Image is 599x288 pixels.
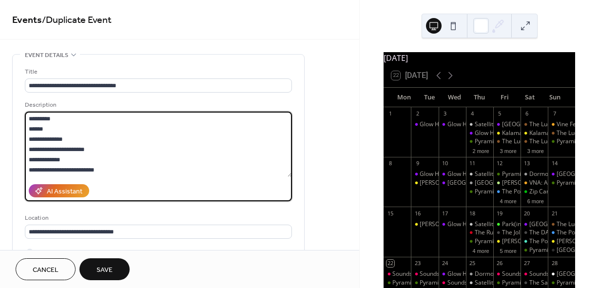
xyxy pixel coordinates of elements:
[521,170,548,178] div: Dormouse: Rad Riso Open Print
[551,110,558,117] div: 7
[439,179,466,187] div: Glow Hall
[420,220,506,229] div: [PERSON_NAME] Eccentric Cafe
[493,179,521,187] div: Shakespeare's Lower Level
[466,188,493,196] div: Pyramid Scheme
[502,229,542,237] div: The Jolly Llama
[521,229,548,237] div: The DAAC
[442,110,449,117] div: 3
[475,120,547,129] div: Satellite Records Open Mic
[548,229,575,237] div: The Polish Hall @ Factory Coffee
[493,270,521,278] div: Sounds of the Zoo (Bronson Park)
[521,270,548,278] div: Sounds of the Zoo (Bronson Park)
[447,279,560,287] div: Sounds of the Zoo ([GEOGRAPHIC_DATA])
[548,120,575,129] div: Vine Fest
[42,11,112,30] span: / Duplicate Event
[392,270,492,278] div: Sounds of the Zoo ([PERSON_NAME])
[466,237,493,246] div: Pyramid Scheme
[469,260,476,267] div: 25
[420,120,481,129] div: Glow Hall: Movie Night
[414,210,421,217] div: 16
[439,220,466,229] div: Glow Hall: Workshop (Music Production)
[411,220,438,229] div: Bell's Eccentric Cafe
[502,120,561,129] div: [GEOGRAPHIC_DATA]
[386,210,394,217] div: 15
[523,146,548,154] button: 3 more
[523,210,531,217] div: 20
[468,146,493,154] button: 2 more
[414,160,421,167] div: 9
[496,260,503,267] div: 26
[447,179,506,187] div: [GEOGRAPHIC_DATA]
[466,120,493,129] div: Satellite Records Open Mic
[25,213,290,223] div: Location
[466,137,493,146] div: Pyramid Scheme
[521,188,548,196] div: Zip Cannabis' Summer Sendoff
[521,220,548,229] div: Glow Hall
[502,137,542,146] div: The Lucky Wolf
[79,258,130,280] button: Save
[414,260,421,267] div: 23
[529,229,557,237] div: The DAAC
[548,270,575,278] div: Dormouse Theater
[469,210,476,217] div: 18
[384,270,411,278] div: Sounds of the Zoo (Jerico)
[475,270,560,278] div: Dormouse: Rad Riso Open Print
[521,237,548,246] div: The Potato Sack
[386,110,394,117] div: 1
[391,88,417,107] div: Mon
[548,137,575,146] div: Pyramid Scheme
[16,258,76,280] button: Cancel
[442,210,449,217] div: 17
[47,187,82,197] div: AI Assistant
[447,270,556,278] div: Glow Hall: Workshop (Music Production)
[37,247,90,257] span: Link to Google Maps
[496,160,503,167] div: 12
[442,88,467,107] div: Wed
[442,260,449,267] div: 24
[439,120,466,129] div: Glow Hall: Workshop (Music Production)
[468,246,493,254] button: 4 more
[529,279,568,287] div: The Sanctuary
[411,170,438,178] div: Glow Hall: Movie Night
[466,279,493,287] div: Satellite Records Open Mic
[542,88,567,107] div: Sun
[502,220,539,229] div: Park(ing) Day
[420,170,481,178] div: Glow Hall: Movie Night
[439,279,466,287] div: Sounds of the Zoo (Old Dog Tavern)
[466,170,493,178] div: Satellite Records Open Mic
[386,160,394,167] div: 8
[493,120,521,129] div: Glow Hall
[25,67,290,77] div: Title
[466,270,493,278] div: Dormouse: Rad Riso Open Print
[475,229,505,237] div: The RunOff
[557,120,581,129] div: Vine Fest
[551,210,558,217] div: 21
[33,265,58,275] span: Cancel
[466,129,493,137] div: Glow Hall: Sing Sing & Gather
[12,11,42,30] a: Events
[439,270,466,278] div: Glow Hall: Workshop (Music Production)
[521,179,548,187] div: VNA: A Recipe for Abundance
[493,137,521,146] div: The Lucky Wolf
[502,188,590,196] div: The Polish Hall @ Factory Coffee
[517,88,542,107] div: Sat
[384,279,411,287] div: Pyramid Scheme
[548,129,575,137] div: The Lucky Wolf
[475,220,547,229] div: Satellite Records Open Mic
[548,170,575,178] div: Glow Hall
[548,246,575,254] div: Union Street Station
[420,179,506,187] div: [PERSON_NAME] Eccentric Cafe
[442,160,449,167] div: 10
[523,110,531,117] div: 6
[25,50,68,60] span: Event details
[557,129,597,137] div: The Lucky Wolf
[493,188,521,196] div: The Polish Hall @ Factory Coffee
[469,160,476,167] div: 11
[386,260,394,267] div: 22
[411,279,438,287] div: Pyramid Scheme
[529,120,570,129] div: The Lucky Wolf
[493,237,521,246] div: Bell's Eccentric Cafe
[392,279,438,287] div: Pyramid Scheme
[521,279,548,287] div: The Sanctuary
[447,220,556,229] div: Glow Hall: Workshop (Music Production)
